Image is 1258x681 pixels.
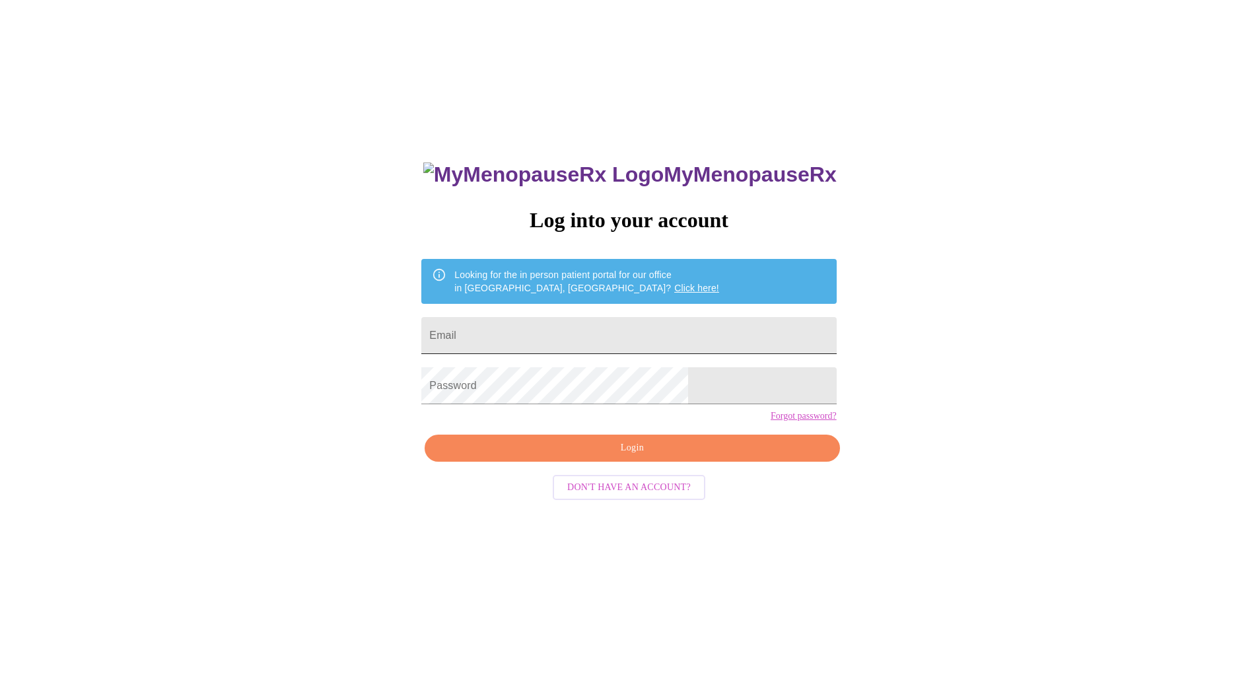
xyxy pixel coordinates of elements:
[423,162,837,187] h3: MyMenopauseRx
[549,481,709,492] a: Don't have an account?
[423,162,664,187] img: MyMenopauseRx Logo
[421,208,836,233] h3: Log into your account
[454,263,719,300] div: Looking for the in person patient portal for our office in [GEOGRAPHIC_DATA], [GEOGRAPHIC_DATA]?
[771,411,837,421] a: Forgot password?
[674,283,719,293] a: Click here!
[567,480,691,496] span: Don't have an account?
[440,440,824,456] span: Login
[425,435,839,462] button: Login
[553,475,705,501] button: Don't have an account?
